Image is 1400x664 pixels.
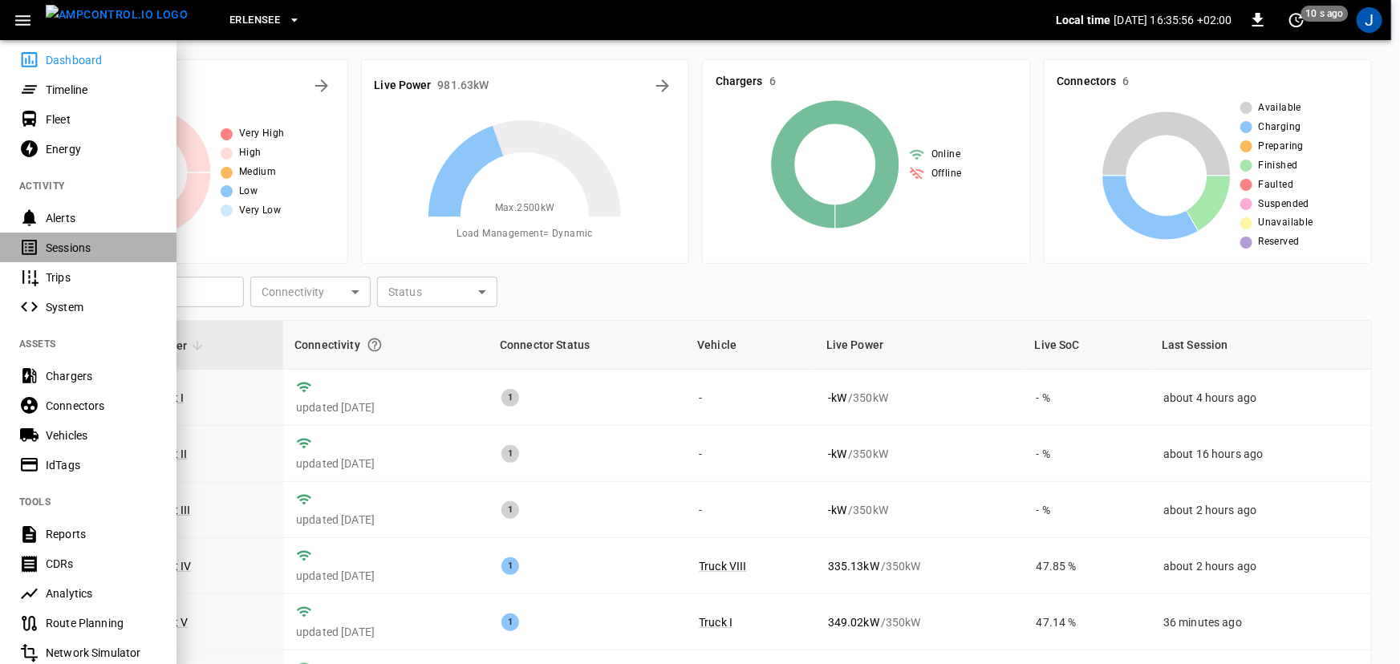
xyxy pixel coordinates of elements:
div: IdTags [46,457,157,473]
div: Trips [46,269,157,285]
span: Erlensee [229,11,280,30]
div: Reports [46,526,157,542]
div: Route Planning [46,615,157,631]
div: Connectors [46,398,157,414]
div: Vehicles [46,427,157,443]
div: profile-icon [1357,7,1382,33]
div: Sessions [46,240,157,256]
div: Dashboard [46,52,157,68]
div: Energy [46,141,157,157]
div: Alerts [46,210,157,226]
span: 10 s ago [1301,6,1349,22]
div: CDRs [46,556,157,572]
div: System [46,299,157,315]
p: Local time [1056,12,1111,28]
div: Analytics [46,585,157,601]
div: Fleet [46,111,157,128]
div: Network Simulator [46,645,157,661]
div: Chargers [46,368,157,384]
p: [DATE] 16:35:56 +02:00 [1114,12,1232,28]
button: set refresh interval [1284,7,1309,33]
img: ampcontrol.io logo [46,5,188,25]
div: Timeline [46,82,157,98]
